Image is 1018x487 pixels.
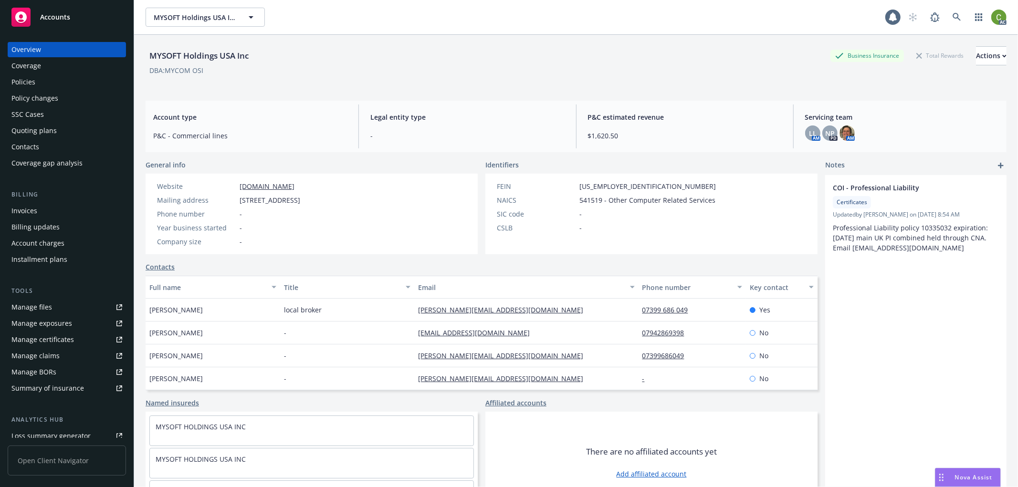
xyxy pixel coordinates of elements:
div: NAICS [497,195,576,205]
div: SIC code [497,209,576,219]
div: Manage claims [11,348,60,363]
a: Overview [8,42,126,57]
span: Open Client Navigator [8,446,126,476]
a: Contacts [8,139,126,155]
span: Account type [153,112,347,122]
span: [PERSON_NAME] [149,305,203,315]
span: Notes [825,160,845,171]
div: CSLB [497,223,576,233]
span: Certificates [837,198,867,207]
div: COI - Professional LiabilityCertificatesUpdatedby [PERSON_NAME] on [DATE] 8:54 AMProfessional Lia... [825,175,1007,260]
span: MYSOFT Holdings USA Inc [154,12,236,22]
a: Policies [8,74,126,90]
span: There are no affiliated accounts yet [586,446,717,457]
div: Full name [149,282,266,292]
a: 07399 686 049 [642,305,696,314]
div: Email [418,282,624,292]
div: Policies [11,74,35,90]
span: No [759,328,768,338]
span: Professional Liability policy 10335032 expiration: [DATE] main UK PI combined held through CNA. E... [833,223,990,252]
div: Manage exposures [11,316,72,331]
span: Accounts [40,13,70,21]
span: Nova Assist [955,473,993,481]
span: 541519 - Other Computer Related Services [579,195,715,205]
div: Policy changes [11,91,58,106]
a: Coverage gap analysis [8,155,126,171]
span: LL [809,128,817,138]
button: Key contact [746,276,818,299]
div: Actions [976,47,1007,65]
span: $1,620.50 [588,131,782,141]
span: - [284,373,286,383]
a: Installment plans [8,252,126,267]
span: [PERSON_NAME] [149,351,203,361]
div: Total Rewards [912,50,968,62]
span: - [579,209,582,219]
div: Contacts [11,139,39,155]
a: Affiliated accounts [485,398,546,408]
div: Invoices [11,203,37,218]
span: NP [825,128,835,138]
span: - [284,328,286,338]
span: [PERSON_NAME] [149,373,203,383]
button: Actions [976,46,1007,65]
div: Year business started [157,223,236,233]
div: MYSOFT Holdings USA Inc [146,50,252,62]
div: Key contact [750,282,803,292]
button: Email [414,276,638,299]
div: Business Insurance [830,50,904,62]
a: 07942869398 [642,328,692,337]
div: FEIN [497,181,576,191]
button: Title [280,276,415,299]
span: COI - Professional Liability [833,183,974,193]
div: DBA: MYCOM OSI [149,65,203,75]
span: [US_EMPLOYER_IDENTIFICATION_NUMBER] [579,181,716,191]
div: Installment plans [11,252,67,267]
span: General info [146,160,186,170]
a: Loss summary generator [8,428,126,444]
span: - [240,223,242,233]
div: Drag to move [935,468,947,487]
div: Company size [157,237,236,247]
span: P&C - Commercial lines [153,131,347,141]
span: Manage exposures [8,316,126,331]
a: Manage certificates [8,332,126,347]
div: Loss summary generator [11,428,91,444]
button: Nova Assist [935,468,1001,487]
a: Coverage [8,58,126,73]
div: Manage BORs [11,364,56,380]
div: Coverage [11,58,41,73]
img: photo [840,125,855,141]
span: - [370,131,564,141]
a: Account charges [8,236,126,251]
span: local broker [284,305,322,315]
span: - [579,223,582,233]
a: 07399686049 [642,351,692,360]
a: [PERSON_NAME][EMAIL_ADDRESS][DOMAIN_NAME] [418,351,591,360]
a: SSC Cases [8,107,126,122]
a: Policy changes [8,91,126,106]
div: Phone number [642,282,732,292]
a: [PERSON_NAME][EMAIL_ADDRESS][DOMAIN_NAME] [418,374,591,383]
a: Start snowing [903,8,923,27]
div: Phone number [157,209,236,219]
a: Manage claims [8,348,126,363]
a: Manage files [8,300,126,315]
div: Overview [11,42,41,57]
a: Manage BORs [8,364,126,380]
a: Billing updates [8,219,126,235]
a: [PERSON_NAME][EMAIL_ADDRESS][DOMAIN_NAME] [418,305,591,314]
button: Phone number [639,276,746,299]
div: Tools [8,286,126,296]
span: Updated by [PERSON_NAME] on [DATE] 8:54 AM [833,210,999,219]
span: P&C estimated revenue [588,112,782,122]
a: Add affiliated account [617,469,687,479]
div: Mailing address [157,195,236,205]
a: Quoting plans [8,123,126,138]
div: Manage files [11,300,52,315]
a: Search [947,8,966,27]
div: Analytics hub [8,415,126,425]
div: Coverage gap analysis [11,155,83,171]
a: Accounts [8,4,126,31]
a: Summary of insurance [8,381,126,396]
